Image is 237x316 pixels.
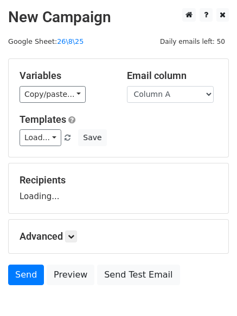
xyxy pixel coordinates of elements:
span: Daily emails left: 50 [156,36,229,48]
a: Send Test Email [97,265,180,285]
a: Daily emails left: 50 [156,37,229,45]
a: Send [8,265,44,285]
h5: Advanced [20,231,217,242]
small: Google Sheet: [8,37,84,45]
a: Load... [20,129,61,146]
button: Save [78,129,106,146]
a: Copy/paste... [20,86,86,103]
h5: Recipients [20,174,217,186]
h5: Email column [127,70,218,82]
a: 26\8\25 [57,37,84,45]
a: Templates [20,114,66,125]
div: Loading... [20,174,217,202]
h2: New Campaign [8,8,229,27]
h5: Variables [20,70,111,82]
a: Preview [47,265,94,285]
